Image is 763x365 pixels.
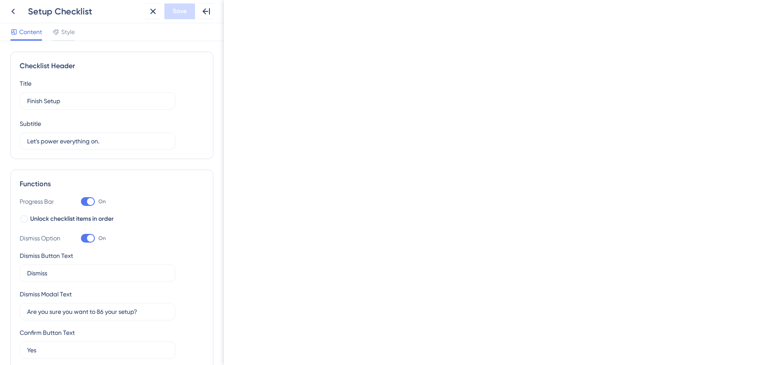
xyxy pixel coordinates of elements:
div: Progress Bar [20,196,63,207]
button: Save [164,3,195,19]
div: Dismiss Option [20,233,63,243]
input: Type the value [27,268,168,278]
input: Header 1 [27,96,168,106]
span: On [98,235,106,242]
span: On [98,198,106,205]
div: Setup Checklist [28,5,142,17]
span: Save [173,6,187,17]
span: Unlock checklist items in order [30,214,114,224]
div: Functions [20,179,204,189]
div: Checklist Header [20,61,204,71]
input: Type the value [27,307,168,316]
input: Header 2 [27,136,168,146]
input: Type the value [27,345,168,355]
div: Title [20,78,31,89]
span: Style [61,27,75,37]
span: Content [19,27,42,37]
div: Subtitle [20,118,41,129]
div: Confirm Button Text [20,327,75,338]
div: Dismiss Modal Text [20,289,72,299]
div: Dismiss Button Text [20,250,73,261]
